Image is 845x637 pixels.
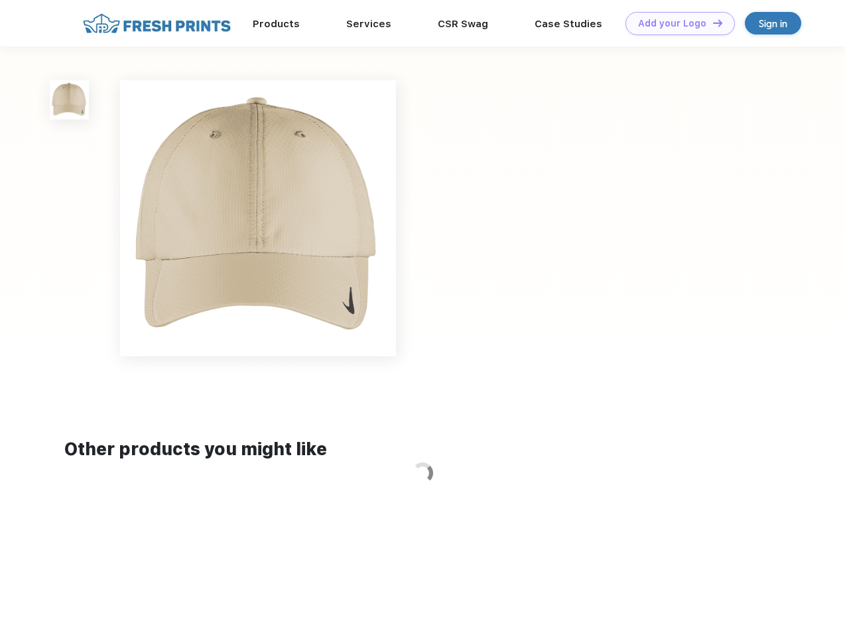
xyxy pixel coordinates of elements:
[50,80,89,119] img: func=resize&h=100
[120,80,396,356] img: func=resize&h=640
[713,19,722,27] img: DT
[79,12,235,35] img: fo%20logo%202.webp
[638,18,706,29] div: Add your Logo
[745,12,801,35] a: Sign in
[759,16,787,31] div: Sign in
[253,18,300,30] a: Products
[64,437,780,462] div: Other products you might like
